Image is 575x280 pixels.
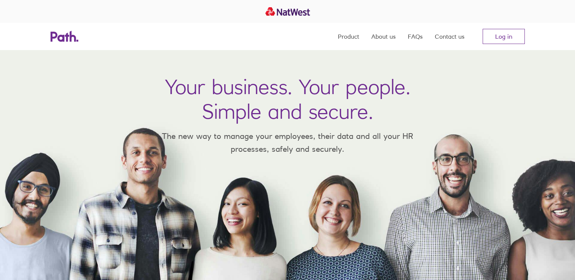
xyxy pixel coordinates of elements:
a: Contact us [435,23,464,50]
a: Product [338,23,359,50]
p: The new way to manage your employees, their data and all your HR processes, safely and securely. [151,130,425,155]
a: About us [371,23,396,50]
a: FAQs [408,23,423,50]
h1: Your business. Your people. Simple and secure. [165,74,410,124]
a: Log in [483,29,525,44]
